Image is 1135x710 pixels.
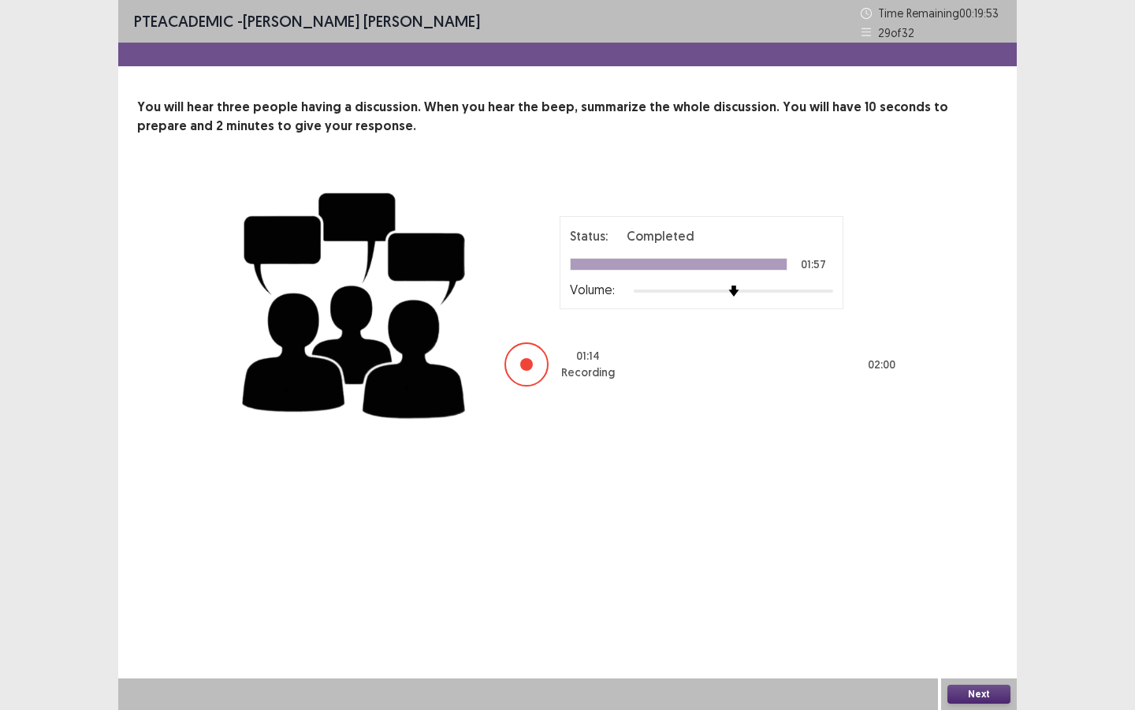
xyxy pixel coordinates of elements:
p: 29 of 32 [878,24,914,41]
p: Time Remaining 00 : 19 : 53 [878,5,1001,21]
p: 01 : 14 [576,348,600,364]
p: - [PERSON_NAME] [PERSON_NAME] [134,9,480,33]
p: 02 : 00 [868,357,895,373]
p: Status: [570,226,608,245]
img: arrow-thumb [728,286,739,297]
p: 01:57 [801,259,826,270]
p: You will hear three people having a discussion. When you hear the beep, summarize the whole discu... [137,98,998,136]
p: Recording [561,364,615,381]
button: Next [947,685,1010,704]
span: PTE academic [134,11,233,31]
p: Completed [627,226,694,245]
img: group-discussion [236,174,473,432]
p: Volume: [570,280,615,299]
